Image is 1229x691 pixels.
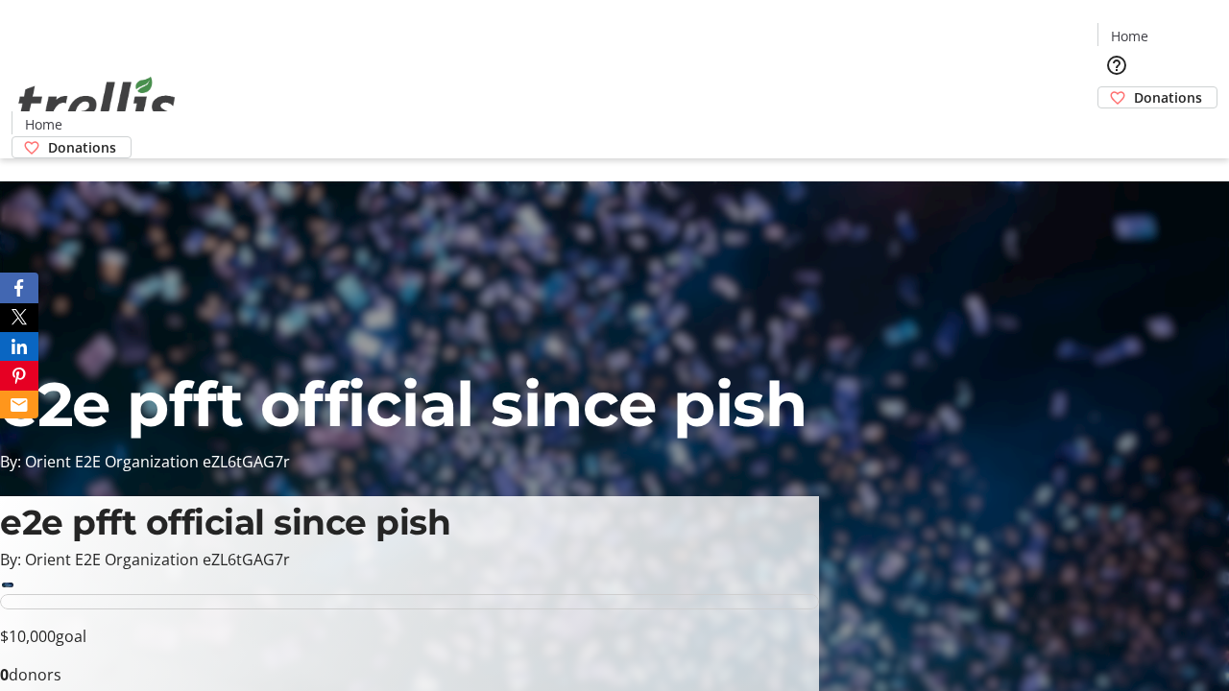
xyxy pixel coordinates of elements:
[12,136,132,158] a: Donations
[25,114,62,134] span: Home
[1134,87,1202,107] span: Donations
[1098,26,1160,46] a: Home
[12,114,74,134] a: Home
[48,137,116,157] span: Donations
[12,56,182,152] img: Orient E2E Organization eZL6tGAG7r's Logo
[1097,46,1136,84] button: Help
[1111,26,1148,46] span: Home
[1097,108,1136,147] button: Cart
[1097,86,1217,108] a: Donations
